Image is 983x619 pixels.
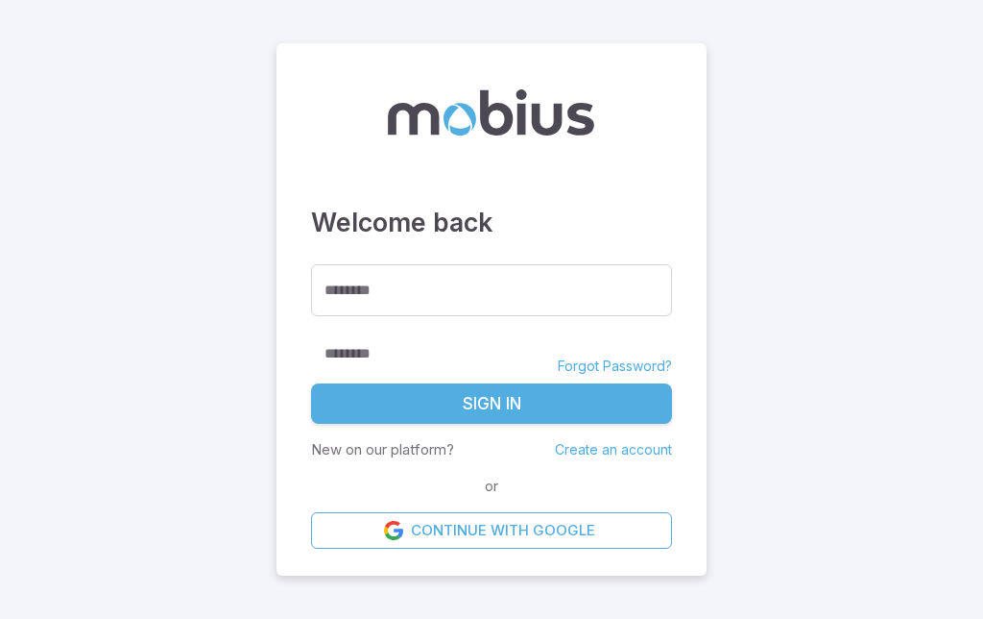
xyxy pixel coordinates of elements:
[311,439,454,460] p: New on our platform?
[311,203,672,241] h3: Welcome back
[311,512,672,549] a: Continue with Google
[555,441,672,458] a: Create an account
[558,357,672,376] a: Forgot Password?
[480,476,503,497] span: or
[311,384,672,424] button: Sign In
